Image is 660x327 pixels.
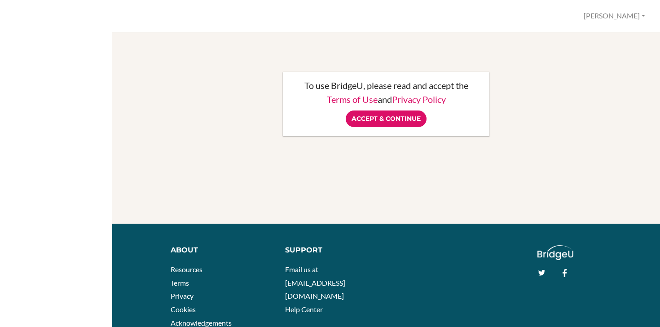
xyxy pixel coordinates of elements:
a: Cookies [171,305,196,314]
a: Resources [171,265,202,274]
img: logo_white@2x-f4f0deed5e89b7ecb1c2cc34c3e3d731f90f0f143d5ea2071677605dd97b5244.png [537,245,574,260]
a: Help Center [285,305,323,314]
a: Privacy Policy [392,94,446,105]
p: and [292,95,480,104]
a: Email us at [EMAIL_ADDRESS][DOMAIN_NAME] [285,265,345,300]
a: Terms of Use [327,94,378,105]
a: Privacy [171,292,194,300]
div: Support [285,245,379,256]
a: Acknowledgements [171,318,232,327]
div: About [171,245,272,256]
input: Accept & Continue [346,110,427,127]
a: Terms [171,278,189,287]
button: [PERSON_NAME] [580,8,649,24]
p: To use BridgeU, please read and accept the [292,81,480,90]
